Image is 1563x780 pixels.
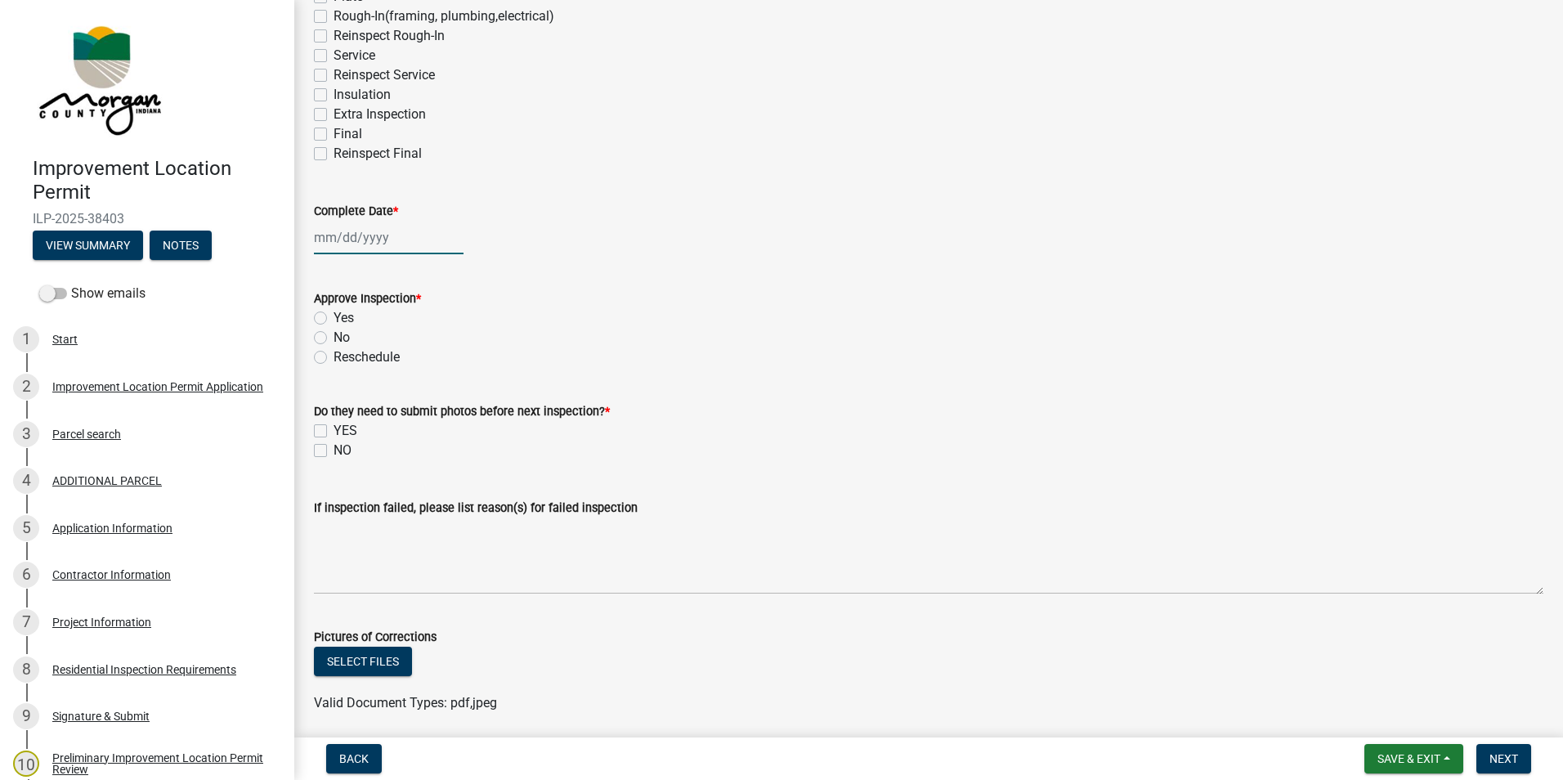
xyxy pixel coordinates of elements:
label: Show emails [39,284,146,303]
span: Next [1489,752,1518,765]
label: Insulation [334,85,391,105]
label: Complete Date [314,206,398,217]
div: 1 [13,326,39,352]
div: 6 [13,562,39,588]
div: Application Information [52,522,172,534]
span: ILP-2025-38403 [33,211,262,226]
div: 7 [13,609,39,635]
div: 5 [13,515,39,541]
label: Reinspect Rough-In [334,26,445,46]
label: Final [334,124,362,144]
div: Preliminary Improvement Location Permit Review [52,752,268,775]
div: ADDITIONAL PARCEL [52,475,162,486]
label: YES [334,421,357,441]
wm-modal-confirm: Notes [150,240,212,253]
span: Back [339,752,369,765]
div: Start [52,334,78,345]
button: Back [326,744,382,773]
label: If inspection failed, please list reason(s) for failed inspection [314,503,638,514]
div: Signature & Submit [52,711,150,722]
button: Select files [314,647,412,676]
label: Do they need to submit photos before next inspection? [314,406,610,418]
button: Notes [150,231,212,260]
div: Project Information [52,616,151,628]
wm-modal-confirm: Summary [33,240,143,253]
img: Morgan County, Indiana [33,17,164,140]
div: Parcel search [52,428,121,440]
div: 9 [13,703,39,729]
label: Pictures of Corrections [314,632,437,643]
label: Reschedule [334,347,400,367]
h4: Improvement Location Permit [33,157,281,204]
button: Save & Exit [1364,744,1463,773]
label: Reinspect Final [334,144,422,164]
div: 2 [13,374,39,400]
span: Valid Document Types: pdf,jpeg [314,695,497,711]
label: Rough-In(framing, plumbing,electrical) [334,7,554,26]
button: View Summary [33,231,143,260]
div: Residential Inspection Requirements [52,664,236,675]
div: 4 [13,468,39,494]
label: Approve Inspection [314,294,421,305]
div: Contractor Information [52,569,171,581]
label: Extra Inspection [334,105,426,124]
div: 10 [13,751,39,777]
input: mm/dd/yyyy [314,221,464,254]
label: Yes [334,308,354,328]
button: Next [1476,744,1531,773]
label: No [334,328,350,347]
div: Improvement Location Permit Application [52,381,263,392]
label: Reinspect Service [334,65,435,85]
div: 8 [13,657,39,683]
label: Service [334,46,375,65]
label: NO [334,441,352,460]
div: 3 [13,421,39,447]
span: Save & Exit [1377,752,1440,765]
